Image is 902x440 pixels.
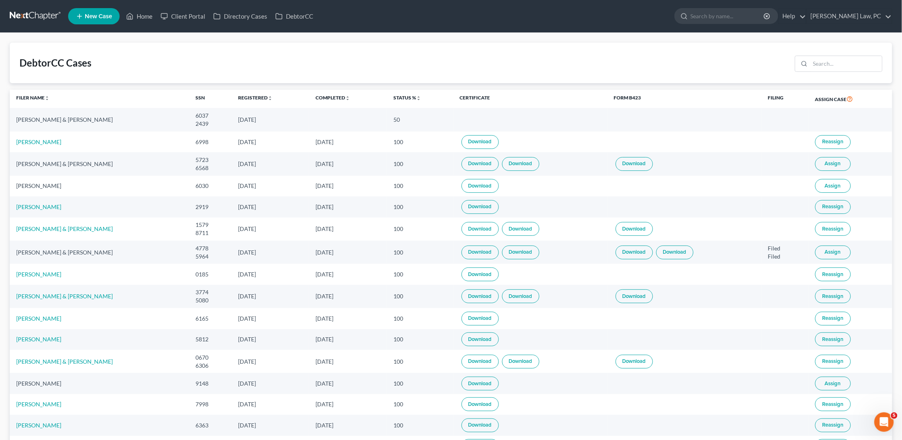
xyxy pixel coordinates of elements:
a: Download [462,135,499,149]
td: 100 [387,196,453,217]
a: Download [462,246,499,259]
a: [PERSON_NAME] [16,336,61,343]
td: [DATE] [309,152,387,175]
a: Download [462,332,499,346]
td: [DATE] [309,415,387,436]
div: 5080 [195,296,225,304]
td: [DATE] [232,308,309,329]
i: unfold_more [268,96,273,101]
button: Assign [815,246,851,259]
div: 7998 [195,400,225,408]
div: 8711 [195,229,225,237]
div: 2919 [195,203,225,211]
td: [DATE] [232,373,309,394]
span: Reassign [823,138,844,145]
a: [PERSON_NAME] [16,422,61,429]
a: Registeredunfold_more [238,95,273,101]
td: [DATE] [309,394,387,415]
span: Reassign [823,271,844,278]
td: 100 [387,373,453,394]
td: 100 [387,132,453,152]
a: [PERSON_NAME] [16,401,61,408]
td: [DATE] [232,108,309,131]
td: 100 [387,264,453,285]
a: Download [462,289,499,303]
a: Client Portal [157,9,209,24]
div: 0670 [195,354,225,362]
td: [DATE] [309,264,387,285]
div: [PERSON_NAME] & [PERSON_NAME] [16,160,183,168]
input: Search... [810,56,882,71]
div: [PERSON_NAME] [16,182,183,190]
div: 6306 [195,362,225,370]
td: [DATE] [232,241,309,264]
td: 100 [387,152,453,175]
div: 6037 [195,112,225,120]
td: [DATE] [232,152,309,175]
a: Download [462,222,499,236]
span: Reassign [823,422,844,428]
th: SSN [189,90,232,108]
td: 100 [387,285,453,308]
span: Reassign [823,358,844,365]
span: Reassign [823,401,844,408]
td: [DATE] [309,350,387,373]
a: Download [462,397,499,411]
td: [DATE] [232,218,309,241]
th: Filing [761,90,808,108]
a: Download [502,289,539,303]
div: 6363 [195,421,225,429]
a: [PERSON_NAME] & [PERSON_NAME] [16,225,113,232]
div: 2439 [195,120,225,128]
td: [DATE] [309,285,387,308]
div: Filed [768,244,802,252]
a: Download [616,246,653,259]
div: 6030 [195,182,225,190]
a: Help [779,9,806,24]
span: Assign [825,249,841,255]
a: Download [502,355,539,369]
td: 100 [387,415,453,436]
i: unfold_more [345,96,350,101]
a: Download [502,222,539,236]
button: Reassign [815,200,851,214]
td: [DATE] [309,241,387,264]
td: [DATE] [232,264,309,285]
div: Filed [768,252,802,261]
i: unfold_more [416,96,421,101]
td: [DATE] [309,373,387,394]
div: 9148 [195,380,225,388]
span: Reassign [823,293,844,300]
td: 100 [387,241,453,264]
a: Filer Nameunfold_more [16,95,49,101]
td: 100 [387,308,453,329]
input: Search by name... [691,9,765,24]
button: Reassign [815,135,851,149]
a: Download [656,246,694,259]
td: [DATE] [232,350,309,373]
a: Download [502,157,539,171]
span: Assign [825,183,841,189]
div: 5723 [195,156,225,164]
td: [DATE] [232,415,309,436]
td: 100 [387,394,453,415]
button: Reassign [815,289,851,303]
div: 3774 [195,288,225,296]
div: 1579 [195,221,225,229]
a: Download [462,418,499,432]
a: Download [462,312,499,326]
a: [PERSON_NAME] [16,203,61,210]
div: 5812 [195,335,225,343]
td: [DATE] [309,176,387,196]
td: 100 [387,218,453,241]
a: Download [502,246,539,259]
td: [DATE] [232,196,309,217]
td: [DATE] [232,285,309,308]
a: Download [462,267,499,281]
a: Status %unfold_more [393,95,421,101]
a: Download [616,222,653,236]
a: [PERSON_NAME] Law, PC [807,9,892,24]
a: Download [462,200,499,214]
td: [DATE] [309,329,387,350]
button: Assign [815,157,851,171]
